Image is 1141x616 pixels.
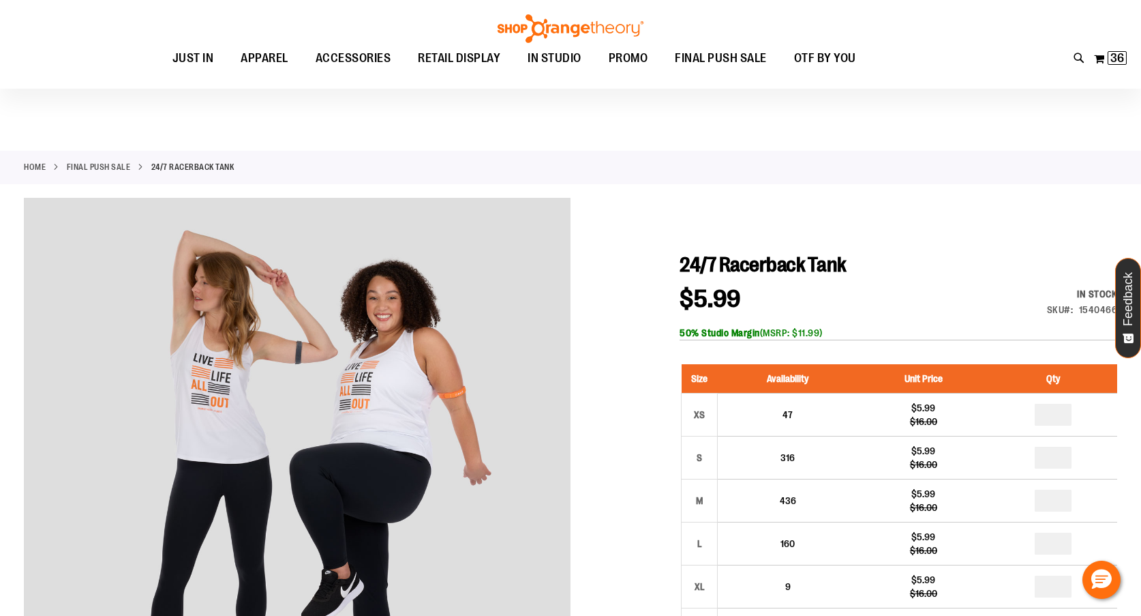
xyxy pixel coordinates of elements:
span: 47 [782,409,793,420]
span: 316 [780,452,795,463]
th: Unit Price [857,364,989,394]
div: (MSRP: $11.99) [680,326,1117,340]
a: Home [24,161,46,173]
span: ACCESSORIES [316,43,391,74]
div: $16.00 [864,415,982,428]
div: L [689,533,710,554]
div: M [689,490,710,511]
span: RETAIL DISPLAY [418,43,500,74]
div: $16.00 [864,501,982,514]
div: $5.99 [864,401,982,415]
div: Availability [1047,287,1118,301]
span: 9 [785,581,791,592]
a: PROMO [595,43,662,74]
th: Availability [718,364,858,394]
span: JUST IN [172,43,214,74]
th: Size [682,364,718,394]
a: APPAREL [227,43,302,74]
div: In stock [1047,287,1118,301]
span: OTF BY YOU [794,43,856,74]
span: 36 [1110,51,1124,65]
div: S [689,448,710,468]
div: $5.99 [864,573,982,587]
div: $5.99 [864,487,982,501]
a: JUST IN [159,43,228,74]
span: PROMO [609,43,648,74]
b: 50% Studio Margin [680,327,760,338]
span: $5.99 [680,285,741,313]
div: $5.99 [864,444,982,458]
div: XS [689,405,710,425]
strong: 24/7 Racerback Tank [151,161,234,173]
span: IN STUDIO [528,43,581,74]
span: APPAREL [241,43,288,74]
button: Hello, have a question? Let’s chat. [1082,561,1121,599]
div: $16.00 [864,458,982,471]
a: OTF BY YOU [780,43,870,74]
div: XL [689,576,710,597]
strong: SKU [1047,304,1074,315]
span: 24/7 Racerback Tank [680,253,847,276]
div: $16.00 [864,544,982,557]
span: FINAL PUSH SALE [675,43,767,74]
div: 1540466 [1079,303,1118,317]
th: Qty [989,364,1117,394]
span: 160 [780,538,795,549]
div: $5.99 [864,530,982,544]
a: FINAL PUSH SALE [661,43,780,74]
span: 436 [780,495,796,506]
img: Shop Orangetheory [496,14,645,43]
button: Feedback - Show survey [1115,258,1141,358]
a: IN STUDIO [514,43,595,74]
span: Feedback [1122,272,1135,326]
a: FINAL PUSH SALE [67,161,131,173]
a: RETAIL DISPLAY [404,43,514,74]
a: ACCESSORIES [302,43,405,74]
div: $16.00 [864,587,982,600]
